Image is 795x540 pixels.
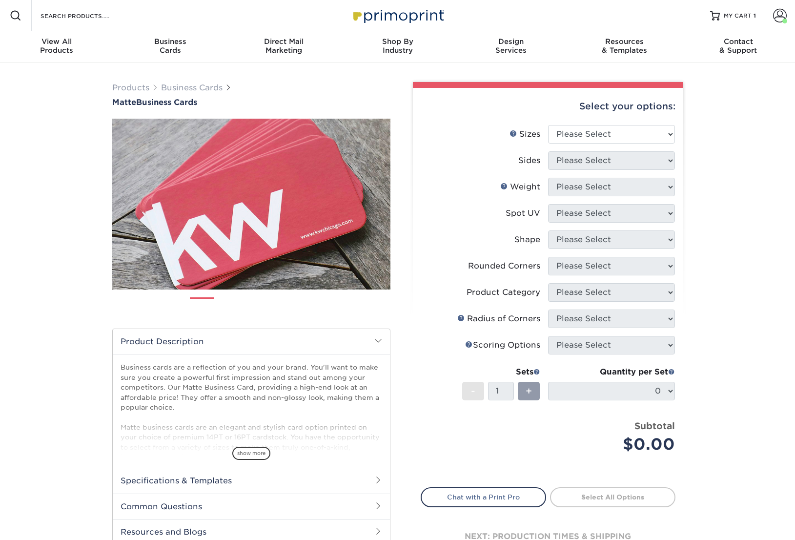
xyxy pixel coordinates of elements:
[454,31,568,62] a: DesignServices
[681,31,795,62] a: Contact& Support
[112,65,390,343] img: Matte 01
[288,293,312,318] img: Business Cards 04
[227,37,341,55] div: Marketing
[161,83,223,92] a: Business Cards
[232,447,270,460] span: show more
[454,37,568,46] span: Design
[467,287,540,298] div: Product Category
[468,260,540,272] div: Rounded Corners
[190,294,214,318] img: Business Cards 01
[113,494,390,519] h2: Common Questions
[462,366,540,378] div: Sets
[550,487,675,507] a: Select All Options
[526,384,532,398] span: +
[112,98,390,107] a: MatteBusiness Cards
[112,98,136,107] span: Matte
[514,234,540,246] div: Shape
[121,362,382,501] p: Business cards are a reflection of you and your brand. You'll want to make sure you create a powe...
[341,31,454,62] a: Shop ByIndustry
[471,384,475,398] span: -
[754,12,756,19] span: 1
[510,128,540,140] div: Sizes
[341,37,454,55] div: Industry
[548,366,675,378] div: Quantity per Set
[681,37,795,55] div: & Support
[113,329,390,354] h2: Product Description
[341,37,454,46] span: Shop By
[114,37,227,55] div: Cards
[568,31,682,62] a: Resources& Templates
[506,208,540,219] div: Spot UV
[454,37,568,55] div: Services
[223,293,247,318] img: Business Cards 02
[634,420,675,431] strong: Subtotal
[112,98,390,107] h1: Business Cards
[40,10,135,21] input: SEARCH PRODUCTS.....
[555,433,675,456] div: $0.00
[568,37,682,46] span: Resources
[421,487,546,507] a: Chat with a Print Pro
[518,155,540,166] div: Sides
[465,339,540,351] div: Scoring Options
[568,37,682,55] div: & Templates
[113,468,390,493] h2: Specifications & Templates
[114,31,227,62] a: BusinessCards
[114,37,227,46] span: Business
[112,83,149,92] a: Products
[500,181,540,193] div: Weight
[457,313,540,325] div: Radius of Corners
[255,293,280,318] img: Business Cards 03
[681,37,795,46] span: Contact
[421,88,675,125] div: Select your options:
[724,12,752,20] span: MY CART
[227,31,341,62] a: Direct MailMarketing
[227,37,341,46] span: Direct Mail
[349,5,447,26] img: Primoprint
